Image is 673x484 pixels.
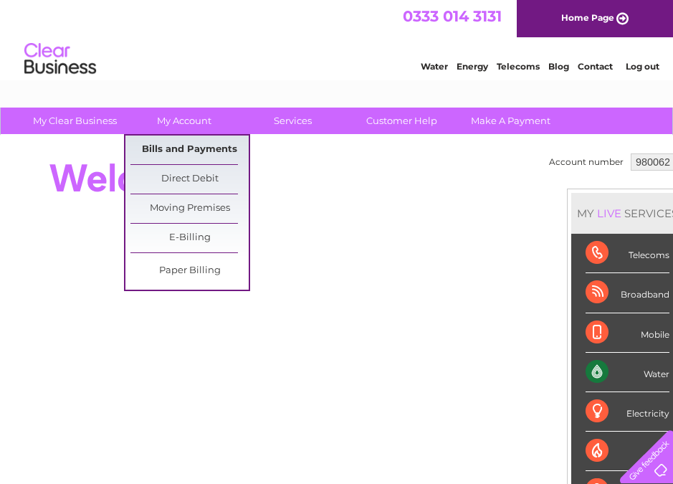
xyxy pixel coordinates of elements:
a: Services [234,108,352,134]
a: E-Billing [130,224,249,252]
a: My Account [125,108,243,134]
img: logo.png [24,37,97,81]
a: Log out [626,61,659,72]
div: Electricity [586,392,669,432]
div: Broadband [586,273,669,313]
a: My Clear Business [16,108,134,134]
a: Water [421,61,448,72]
a: Make A Payment [452,108,570,134]
a: Moving Premises [130,194,249,223]
a: Paper Billing [130,257,249,285]
a: Direct Debit [130,165,249,194]
a: 0333 014 3131 [403,7,502,25]
div: Mobile [586,313,669,353]
a: Energy [457,61,488,72]
div: Water [586,353,669,392]
a: Bills and Payments [130,136,249,164]
td: Account number [545,150,627,174]
div: Telecoms [586,234,669,273]
a: Blog [548,61,569,72]
div: Gas [586,432,669,471]
div: LIVE [594,207,624,220]
a: Customer Help [343,108,461,134]
a: Contact [578,61,613,72]
a: Telecoms [497,61,540,72]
